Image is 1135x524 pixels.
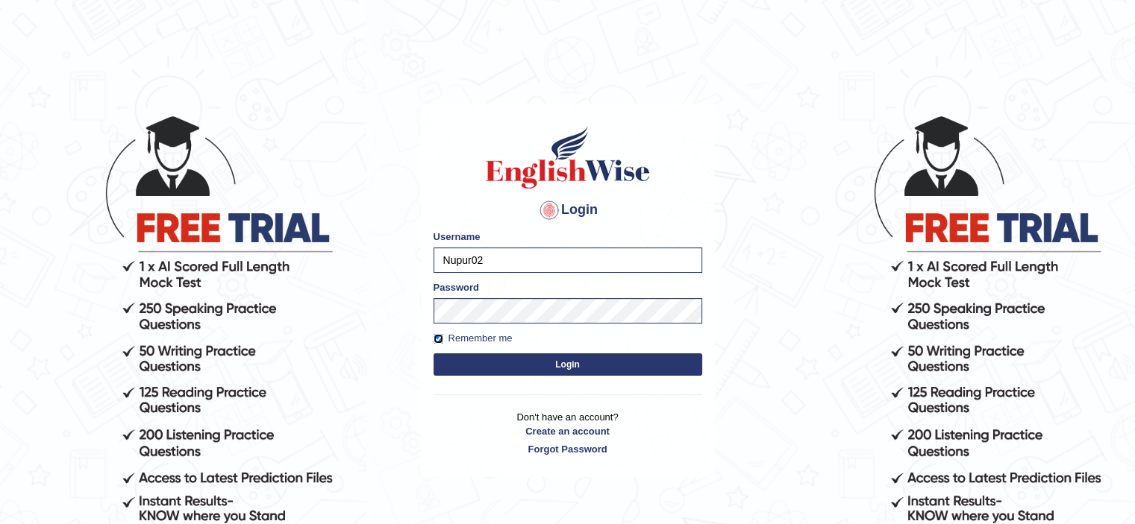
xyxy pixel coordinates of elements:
input: Remember me [434,334,443,344]
a: Create an account [434,424,702,438]
label: Remember me [434,331,513,346]
p: Don't have an account? [434,410,702,456]
img: Logo of English Wise sign in for intelligent practice with AI [483,124,653,191]
h4: Login [434,198,702,222]
label: Password [434,280,479,294]
button: Login [434,353,702,376]
label: Username [434,230,481,244]
a: Forgot Password [434,442,702,456]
